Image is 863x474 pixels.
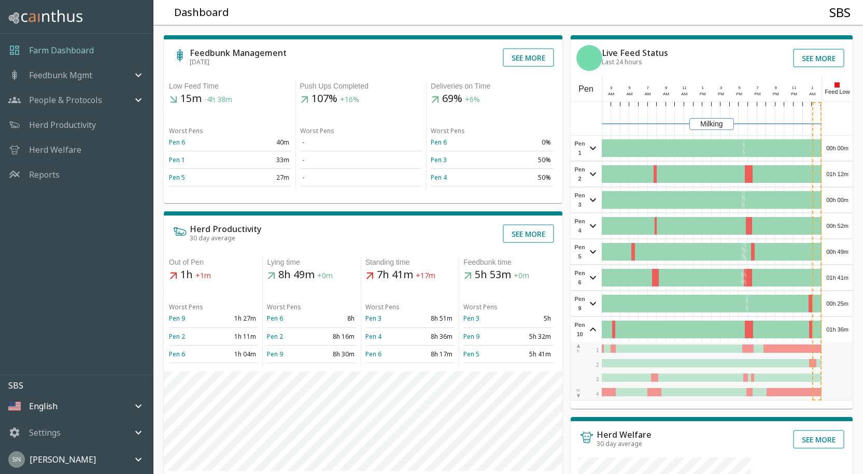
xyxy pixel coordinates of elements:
a: Pen 5 [169,173,185,182]
a: Pen 5 [463,350,479,358]
div: Milking [689,118,734,130]
span: +16% [340,95,359,105]
td: 8h 16m [312,327,357,345]
div: Pen [571,77,602,102]
a: Reports [29,168,60,181]
a: Herd Productivity [29,119,96,131]
div: 3 [716,85,726,91]
span: PM [700,92,706,96]
h6: Feedbunk Management [190,49,287,57]
button: See more [503,48,554,67]
span: -4h 38m [204,95,232,105]
td: 27m [230,169,291,186]
a: Pen 3 [463,314,479,323]
a: Pen 6 [267,314,283,323]
td: 1h 11m [214,327,258,345]
a: Herd Welfare [29,143,81,156]
span: +6% [465,95,480,105]
span: Worst Pens [365,303,400,311]
td: 1h 27m [214,310,258,327]
span: PM [754,92,760,96]
div: Feed Low [822,77,853,102]
span: Worst Pens [463,303,498,311]
div: Low Feed Time [169,81,291,92]
div: 00h 25m [822,291,853,316]
td: 50% [492,151,553,169]
div: 01h 12m [822,162,853,186]
h5: 69% [431,92,553,106]
a: Pen 6 [169,138,185,147]
a: Farm Dashboard [29,44,94,56]
button: See more [793,49,844,67]
span: Pen 2 [573,165,587,183]
a: Pen 6 [169,350,185,358]
span: Pen 10 [573,320,587,339]
div: E [576,343,581,354]
span: PM [791,92,797,96]
td: 8h 51m [410,310,455,327]
td: 5h 41m [508,345,553,363]
h5: Dashboard [174,6,229,20]
span: Pen 9 [573,294,587,313]
a: Pen 6 [365,350,381,358]
span: Last 24 hours [602,58,642,66]
span: Worst Pens [267,303,301,311]
td: 1h 04m [214,345,258,363]
div: Feedbunk time [463,257,553,268]
span: Pen 5 [573,242,587,261]
span: Worst Pens [300,126,334,135]
h4: SBS [829,5,851,20]
td: - [300,134,422,151]
div: 01h 41m [822,265,853,290]
td: 0% [492,134,553,151]
div: Deliveries on Time [431,81,553,92]
td: - [300,151,422,169]
div: Lying time [267,257,356,268]
div: 9 [661,85,671,91]
div: Standing time [365,257,455,268]
span: Pen 1 [573,139,587,157]
a: Pen 4 [431,173,447,182]
a: Pen 9 [169,314,185,323]
td: 8h 36m [410,327,455,345]
div: 00h 00m [822,188,853,212]
span: Pen 3 [573,191,587,209]
h6: Herd Productivity [190,225,261,233]
h6: Herd Welfare [597,430,652,439]
td: - [300,169,422,186]
td: 8h 30m [312,345,357,363]
div: W [576,387,581,399]
span: [DATE] [190,58,209,66]
div: 7 [643,85,653,91]
span: +0m [514,271,529,281]
span: AM [627,92,633,96]
span: AM [809,92,815,96]
span: +1m [195,271,211,281]
span: PM [736,92,742,96]
div: 00h 49m [822,239,853,264]
span: AM [663,92,669,96]
div: 00h 52m [822,213,853,238]
td: 5h 32m [508,327,553,345]
div: Out of Pen [169,257,258,268]
td: 33m [230,151,291,169]
span: 2 [596,362,599,368]
td: 8h 17m [410,345,455,363]
h5: 15m [169,92,291,106]
div: 00h 00m [822,136,853,161]
p: SBS [8,379,153,392]
a: Pen 3 [431,155,447,164]
a: Pen 2 [267,332,283,341]
h5: 107% [300,92,422,106]
div: 7 [753,85,762,91]
h5: 7h 41m [365,268,455,282]
div: 9 [771,85,781,91]
h5: 5h 53m [463,268,553,282]
h5: 1h [169,268,258,282]
span: Worst Pens [169,303,203,311]
div: 5 [625,85,634,91]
